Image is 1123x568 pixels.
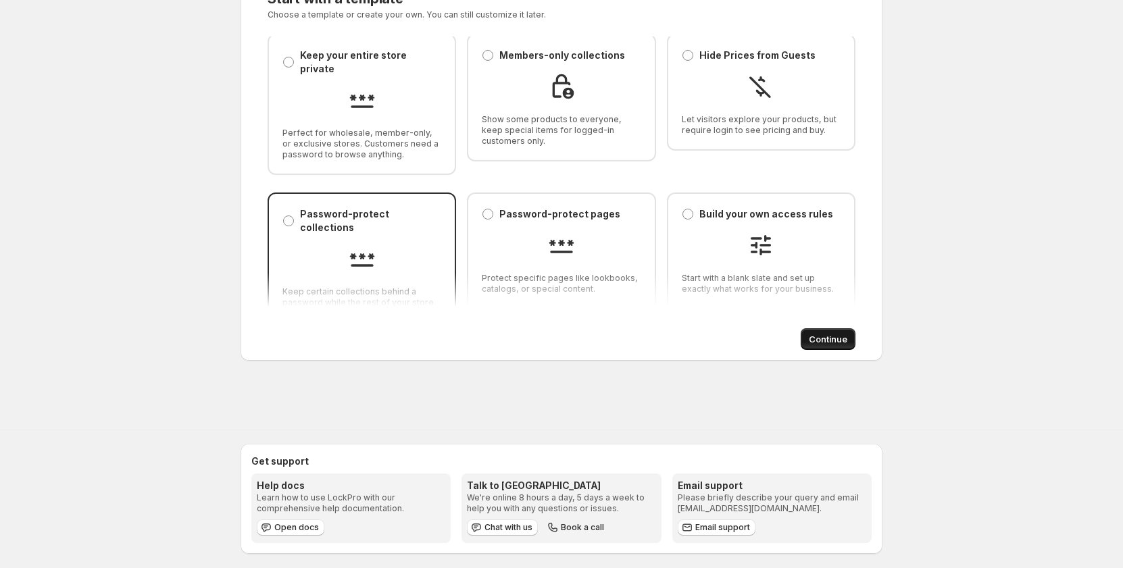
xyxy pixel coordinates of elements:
img: Password-protect collections [349,245,376,272]
h3: Help docs [257,479,445,492]
button: Continue [801,328,855,350]
p: Password-protect collections [300,207,441,234]
span: Show some products to everyone, keep special items for logged-in customers only. [482,114,641,147]
p: Hide Prices from Guests [699,49,816,62]
p: Keep your entire store private [300,49,441,76]
a: Email support [678,519,755,536]
span: Email support [695,522,750,533]
span: Book a call [561,522,604,533]
span: Keep certain collections behind a password while the rest of your store is open. [282,286,441,319]
span: Chat with us [484,522,532,533]
span: Let visitors explore your products, but require login to see pricing and buy. [682,114,841,136]
p: We're online 8 hours a day, 5 days a week to help you with any questions or issues. [467,492,655,514]
button: Chat with us [467,519,538,536]
p: Learn how to use LockPro with our comprehensive help documentation. [257,492,445,514]
img: Keep your entire store private [349,86,376,113]
p: Choose a template or create your own. You can still customize it later. [268,9,695,20]
img: Password-protect pages [548,232,575,259]
h3: Talk to [GEOGRAPHIC_DATA] [467,479,655,492]
img: Hide Prices from Guests [747,73,774,100]
button: Book a call [543,519,609,536]
span: Perfect for wholesale, member-only, or exclusive stores. Customers need a password to browse anyt... [282,128,441,160]
a: Open docs [257,519,324,536]
h2: Get support [251,455,872,468]
p: Password-protect pages [499,207,620,221]
h3: Email support [678,479,866,492]
p: Build your own access rules [699,207,833,221]
span: Start with a blank slate and set up exactly what works for your business. [682,273,841,294]
img: Build your own access rules [747,232,774,259]
p: Members-only collections [499,49,625,62]
span: Continue [809,332,847,346]
span: Protect specific pages like lookbooks, catalogs, or special content. [482,273,641,294]
span: Open docs [274,522,319,533]
p: Please briefly describe your query and email [EMAIL_ADDRESS][DOMAIN_NAME]. [678,492,866,514]
img: Members-only collections [548,73,575,100]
